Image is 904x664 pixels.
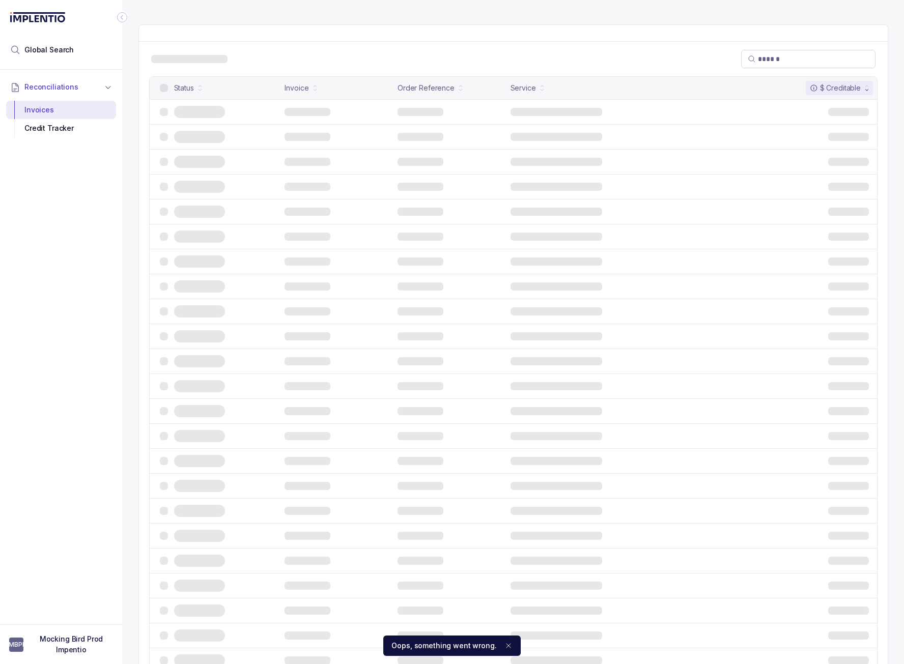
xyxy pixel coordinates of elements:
div: Invoice [285,83,308,93]
div: Collapse Icon [116,11,128,23]
div: $ Creditable [810,83,861,93]
div: Status [174,83,194,93]
div: Order Reference [398,83,455,93]
div: Credit Tracker [14,119,108,137]
span: Reconciliations [24,82,78,92]
div: Reconciliations [6,99,116,140]
p: Oops, something went wrong. [391,641,496,651]
button: Reconciliations [6,76,116,98]
div: Service [511,83,536,93]
div: Invoices [14,101,108,119]
span: Global Search [24,45,74,55]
